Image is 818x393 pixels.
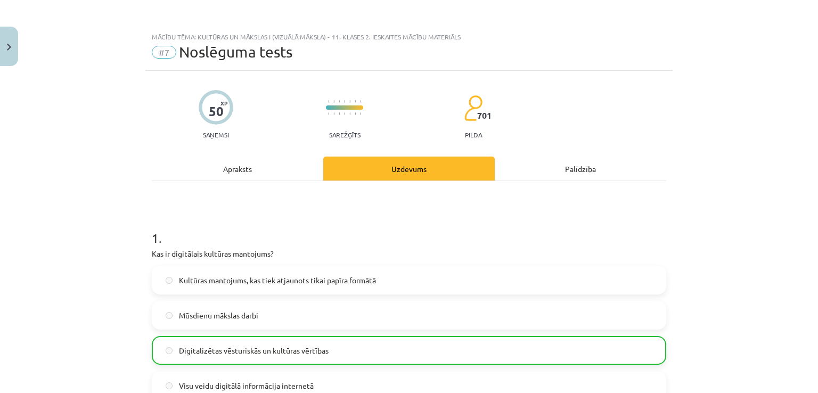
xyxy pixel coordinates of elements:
[166,382,173,389] input: Visu veidu digitālā informācija internetā
[179,275,376,286] span: Kultūras mantojums, kas tiek atjaunots tikai papīra formātā
[477,111,492,120] span: 701
[328,112,329,115] img: icon-short-line-57e1e144782c952c97e751825c79c345078a6d821885a25fce030b3d8c18986b.svg
[328,100,329,103] img: icon-short-line-57e1e144782c952c97e751825c79c345078a6d821885a25fce030b3d8c18986b.svg
[465,131,482,138] p: pilda
[333,100,334,103] img: icon-short-line-57e1e144782c952c97e751825c79c345078a6d821885a25fce030b3d8c18986b.svg
[349,112,350,115] img: icon-short-line-57e1e144782c952c97e751825c79c345078a6d821885a25fce030b3d8c18986b.svg
[323,157,495,181] div: Uzdevums
[152,33,666,40] div: Mācību tēma: Kultūras un mākslas i (vizuālā māksla) - 11. klases 2. ieskaites mācību materiāls
[339,100,340,103] img: icon-short-line-57e1e144782c952c97e751825c79c345078a6d821885a25fce030b3d8c18986b.svg
[360,112,361,115] img: icon-short-line-57e1e144782c952c97e751825c79c345078a6d821885a25fce030b3d8c18986b.svg
[179,43,292,61] span: Noslēguma tests
[355,112,356,115] img: icon-short-line-57e1e144782c952c97e751825c79c345078a6d821885a25fce030b3d8c18986b.svg
[355,100,356,103] img: icon-short-line-57e1e144782c952c97e751825c79c345078a6d821885a25fce030b3d8c18986b.svg
[7,44,11,51] img: icon-close-lesson-0947bae3869378f0d4975bcd49f059093ad1ed9edebbc8119c70593378902aed.svg
[152,46,176,59] span: #7
[199,131,233,138] p: Saņemsi
[152,248,666,259] p: Kas ir digitālais kultūras mantojums?
[464,95,482,121] img: students-c634bb4e5e11cddfef0936a35e636f08e4e9abd3cc4e673bd6f9a4125e45ecb1.svg
[339,112,340,115] img: icon-short-line-57e1e144782c952c97e751825c79c345078a6d821885a25fce030b3d8c18986b.svg
[152,157,323,181] div: Apraksts
[333,112,334,115] img: icon-short-line-57e1e144782c952c97e751825c79c345078a6d821885a25fce030b3d8c18986b.svg
[329,131,361,138] p: Sarežģīts
[166,347,173,354] input: Digitalizētas vēsturiskās un kultūras vērtības
[166,312,173,319] input: Mūsdienu mākslas darbi
[344,100,345,103] img: icon-short-line-57e1e144782c952c97e751825c79c345078a6d821885a25fce030b3d8c18986b.svg
[179,310,258,321] span: Mūsdienu mākslas darbi
[220,100,227,106] span: XP
[349,100,350,103] img: icon-short-line-57e1e144782c952c97e751825c79c345078a6d821885a25fce030b3d8c18986b.svg
[495,157,666,181] div: Palīdzība
[166,277,173,284] input: Kultūras mantojums, kas tiek atjaunots tikai papīra formātā
[209,104,224,119] div: 50
[179,380,314,391] span: Visu veidu digitālā informācija internetā
[360,100,361,103] img: icon-short-line-57e1e144782c952c97e751825c79c345078a6d821885a25fce030b3d8c18986b.svg
[179,345,329,356] span: Digitalizētas vēsturiskās un kultūras vērtības
[344,112,345,115] img: icon-short-line-57e1e144782c952c97e751825c79c345078a6d821885a25fce030b3d8c18986b.svg
[152,212,666,245] h1: 1 .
